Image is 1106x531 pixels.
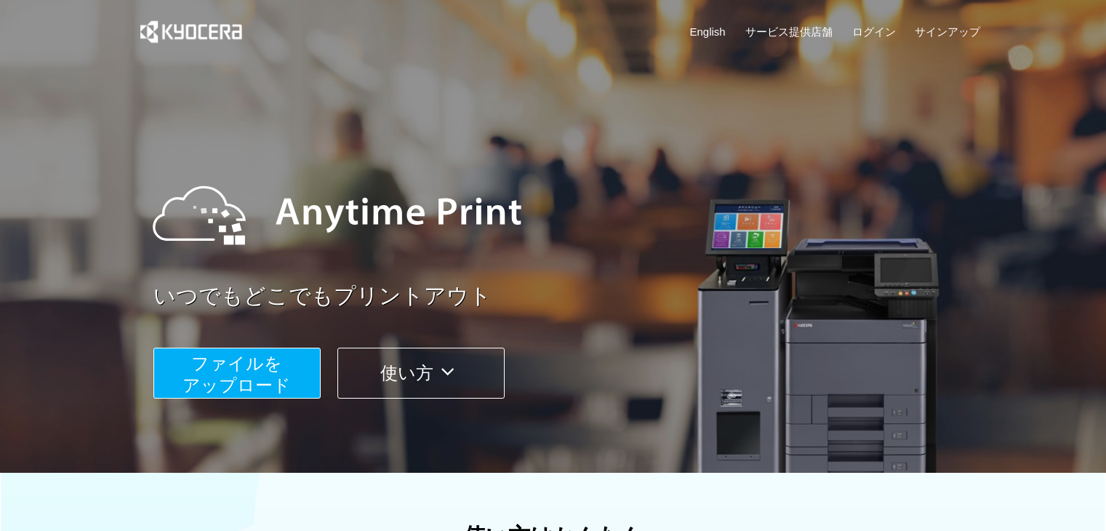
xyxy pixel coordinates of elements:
[915,24,980,39] a: サインアップ
[153,281,990,312] a: いつでもどこでもプリントアウト
[337,348,505,399] button: 使い方
[690,24,726,39] a: English
[852,24,896,39] a: ログイン
[745,24,833,39] a: サービス提供店舗
[153,348,321,399] button: ファイルを​​アップロード
[183,354,291,395] span: ファイルを ​​アップロード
